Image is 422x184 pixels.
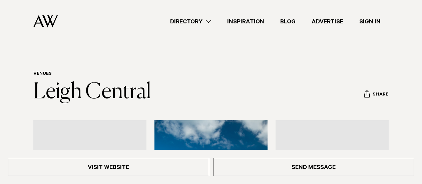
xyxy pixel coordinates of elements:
a: Sign In [351,17,389,26]
a: Leigh Central [33,81,151,103]
img: Auckland Weddings Logo [33,15,58,27]
a: Inspiration [219,17,272,26]
a: Send Message [213,158,414,176]
a: Blog [272,17,304,26]
a: Visit Website [8,158,209,176]
span: Share [373,92,388,98]
button: Share [364,90,389,100]
a: Advertise [304,17,351,26]
a: Directory [162,17,219,26]
a: Venues [33,71,52,77]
